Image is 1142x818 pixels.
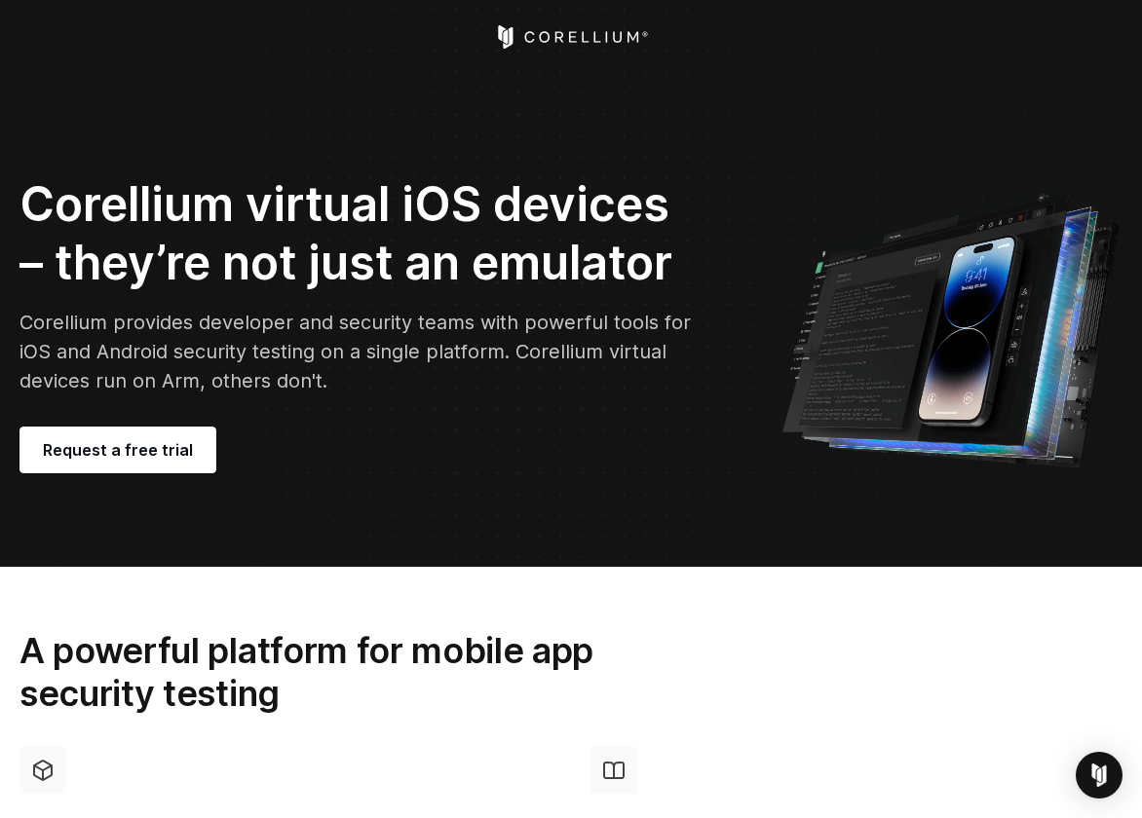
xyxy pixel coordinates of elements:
img: Corellium UI [780,180,1123,468]
p: Corellium provides developer and security teams with powerful tools for iOS and Android security ... [19,308,695,395]
a: Corellium Home [494,25,649,49]
h2: Corellium virtual iOS devices – they’re not just an emulator [19,175,695,292]
div: Open Intercom Messenger [1076,752,1123,799]
h2: A powerful platform for mobile app security testing [19,629,647,716]
a: Request a free trial [19,427,216,473]
span: Request a free trial [43,438,193,462]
